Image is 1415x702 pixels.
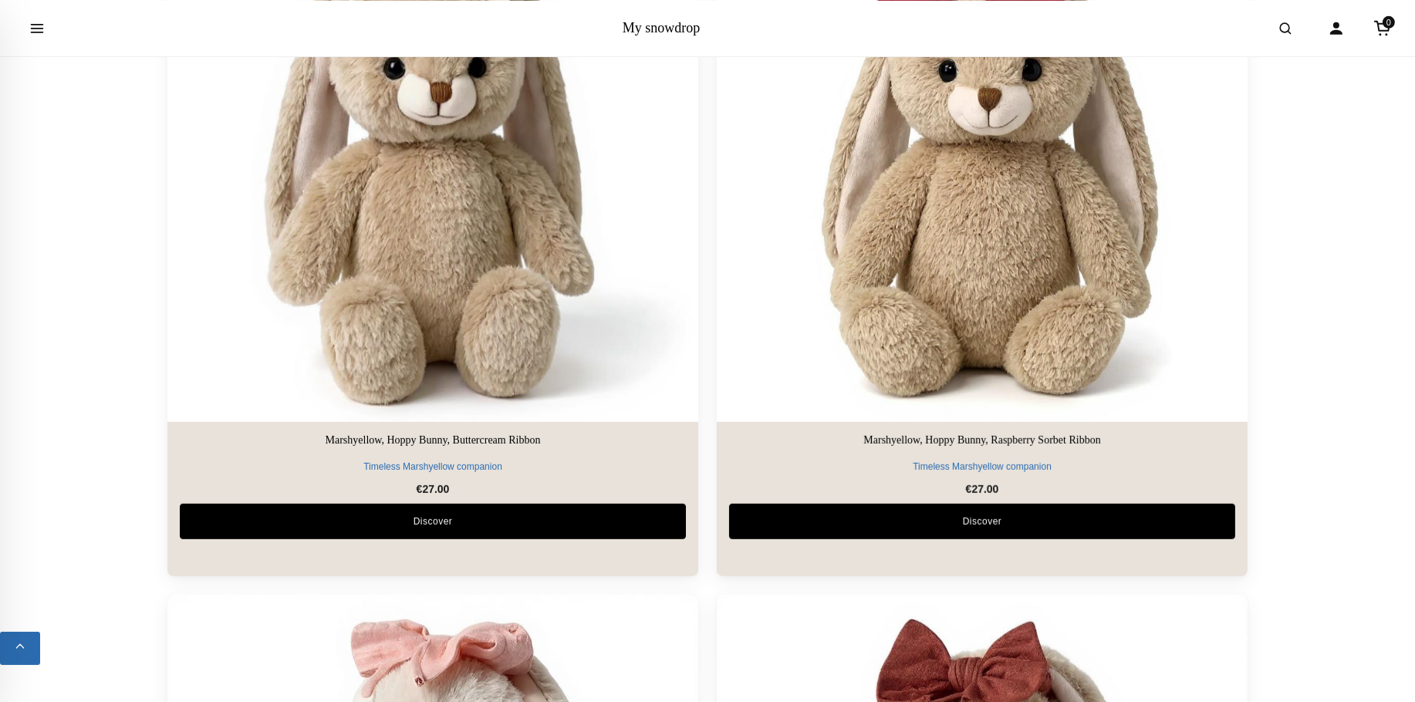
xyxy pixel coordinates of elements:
[180,460,686,474] p: Timeless Marshyellow companion
[417,483,423,495] span: €
[623,19,701,35] a: My snowdrop
[15,6,59,49] button: Open menu
[966,483,972,495] span: €
[1264,6,1307,49] button: Open search
[729,460,1235,474] p: Timeless Marshyellow companion
[1383,15,1395,28] span: 0
[180,434,686,474] a: Marshyellow, Hoppy Bunny, Buttercream Ribbon Timeless Marshyellow companion
[180,504,686,539] a: Discover Marshyellow, Hoppy Bunny, Buttercream Ribbon
[729,434,1235,447] h3: Marshyellow, Hoppy Bunny, Raspberry Sorbet Ribbon
[729,504,1235,539] a: Discover Marshyellow, Hoppy Bunny, Raspberry Sorbet Ribbon
[1366,11,1400,45] a: Cart
[417,483,450,495] span: 27.00
[1319,11,1353,45] a: Account
[180,434,686,447] h3: Marshyellow, Hoppy Bunny, Buttercream Ribbon
[729,434,1235,474] a: Marshyellow, Hoppy Bunny, Raspberry Sorbet Ribbon Timeless Marshyellow companion
[966,483,999,495] span: 27.00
